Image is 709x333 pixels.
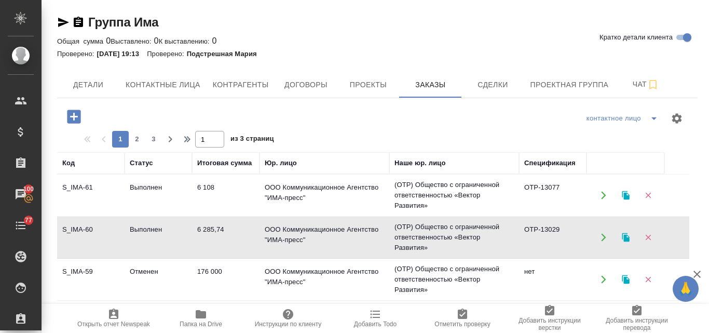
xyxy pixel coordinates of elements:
td: ООО Коммуникационное Агентство "ИМА-пресс" [260,261,389,298]
span: Добавить Todo [354,321,397,328]
span: Детали [63,78,113,91]
button: Клонировать [615,185,636,206]
span: 🙏 [677,278,694,300]
a: 77 [3,212,39,238]
svg: Подписаться [647,78,659,91]
span: Добавить инструкции верстки [512,317,587,331]
span: Кратко детали клиента [599,32,673,43]
button: 🙏 [673,276,699,302]
td: OTP-13077 [519,177,587,214]
button: Открыть отчет Newspeak [70,304,157,333]
button: 2 [129,131,145,148]
span: Проектная группа [530,78,608,91]
span: Сделки [468,78,517,91]
td: 176 000 [192,261,260,298]
td: (OTP) Общество с ограниченной ответственностью «Вектор Развития» [389,175,519,216]
p: Выставлено: [111,37,154,45]
span: Отметить проверку [434,321,490,328]
td: 6 285,74 [192,219,260,256]
button: Отметить проверку [419,304,506,333]
span: из 3 страниц [230,132,274,148]
button: Открыть [593,185,614,206]
a: Группа Има [88,15,158,29]
button: Скопировать ссылку [72,16,85,29]
button: Удалить [637,227,659,248]
td: OTP-13029 [519,219,587,256]
button: Добавить инструкции верстки [506,304,593,333]
span: Инструкции по клиенту [255,321,322,328]
div: split button [584,110,664,127]
span: 3 [145,134,162,144]
button: Добавить проект [60,106,88,127]
div: Юр. лицо [265,158,297,168]
div: Статус [130,158,153,168]
span: Добавить инструкции перевода [599,317,674,331]
td: (OTP) Общество с ограниченной ответственностью «Вектор Развития» [389,259,519,300]
span: 100 [17,184,40,194]
p: Проверено: [147,50,187,58]
span: Чат [621,78,671,91]
button: Добавить Todo [332,304,419,333]
td: ООО Коммуникационное Агентство "ИМА-пресс" [260,219,389,256]
td: 6 108 [192,177,260,214]
td: Выполнен [125,219,192,256]
p: [DATE] 19:13 [97,50,147,58]
td: ООО Коммуникационное Агентство "ИМА-пресс" [260,177,389,214]
span: Договоры [281,78,331,91]
p: К выставлению: [159,37,212,45]
td: нет [519,261,587,298]
p: Подстрешная Мария [187,50,265,58]
button: Клонировать [615,269,636,290]
div: 0 0 0 [57,35,698,47]
button: 3 [145,131,162,148]
span: Заказы [405,78,455,91]
button: Скопировать ссылку для ЯМессенджера [57,16,70,29]
button: Инструкции по клиенту [244,304,332,333]
button: Открыть [593,227,614,248]
button: Открыть [593,269,614,290]
td: S_IMA-61 [57,177,125,214]
td: S_IMA-60 [57,219,125,256]
td: Отменен [125,261,192,298]
button: Удалить [637,185,659,206]
p: Проверено: [57,50,97,58]
span: Настроить таблицу [664,106,689,131]
td: S_IMA-59 [57,261,125,298]
span: 77 [19,215,38,225]
button: Клонировать [615,227,636,248]
div: Наше юр. лицо [394,158,446,168]
div: Итоговая сумма [197,158,252,168]
span: Папка на Drive [180,321,222,328]
span: 2 [129,134,145,144]
td: (OTP) Общество с ограниченной ответственностью «Вектор Развития» [389,217,519,258]
span: Контактные лица [126,78,200,91]
p: Общая сумма [57,37,106,45]
div: Спецификация [524,158,576,168]
span: Проекты [343,78,393,91]
div: Код [62,158,75,168]
a: 100 [3,181,39,207]
button: Папка на Drive [157,304,244,333]
button: Добавить инструкции перевода [593,304,680,333]
td: Выполнен [125,177,192,214]
button: Удалить [637,269,659,290]
span: Контрагенты [213,78,269,91]
span: Открыть отчет Newspeak [77,321,150,328]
